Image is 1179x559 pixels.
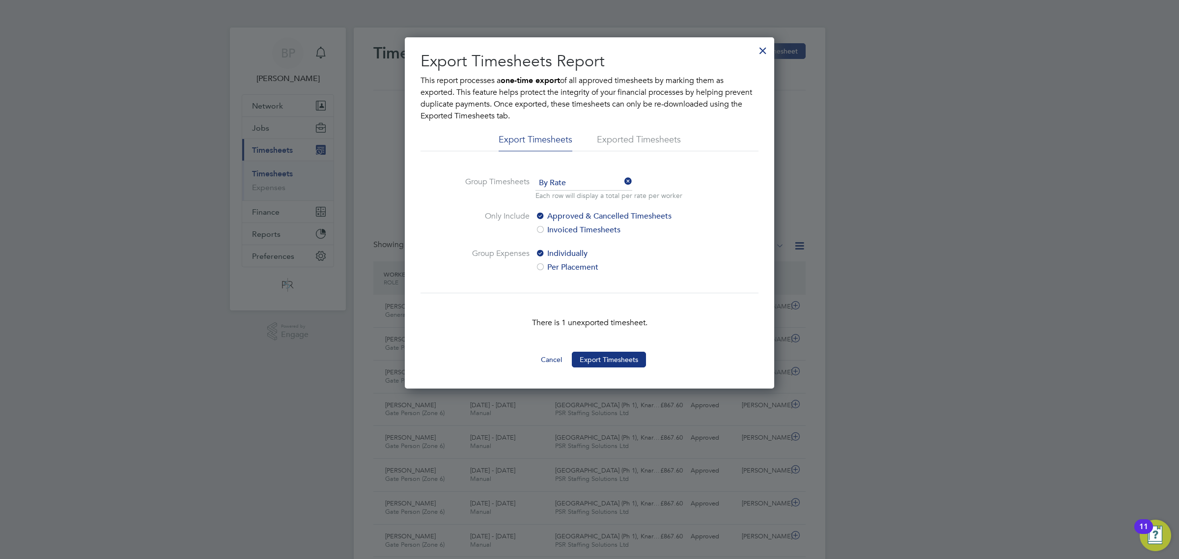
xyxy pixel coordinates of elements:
p: There is 1 unexported timesheet. [421,317,758,329]
label: Per Placement [535,261,700,273]
label: Group Timesheets [456,176,530,198]
li: Export Timesheets [499,134,572,151]
label: Invoiced Timesheets [535,224,700,236]
label: Group Expenses [456,248,530,273]
button: Cancel [533,352,570,367]
span: By Rate [535,176,632,191]
b: one-time export [501,76,560,85]
label: Only Include [456,210,530,236]
li: Exported Timesheets [597,134,681,151]
p: This report processes a of all approved timesheets by marking them as exported. This feature help... [421,75,758,122]
label: Approved & Cancelled Timesheets [535,210,700,222]
button: Export Timesheets [572,352,646,367]
p: Each row will display a total per rate per worker [535,191,682,200]
div: 11 [1139,527,1148,539]
button: Open Resource Center, 11 new notifications [1140,520,1171,551]
h2: Export Timesheets Report [421,51,758,72]
label: Individually [535,248,700,259]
